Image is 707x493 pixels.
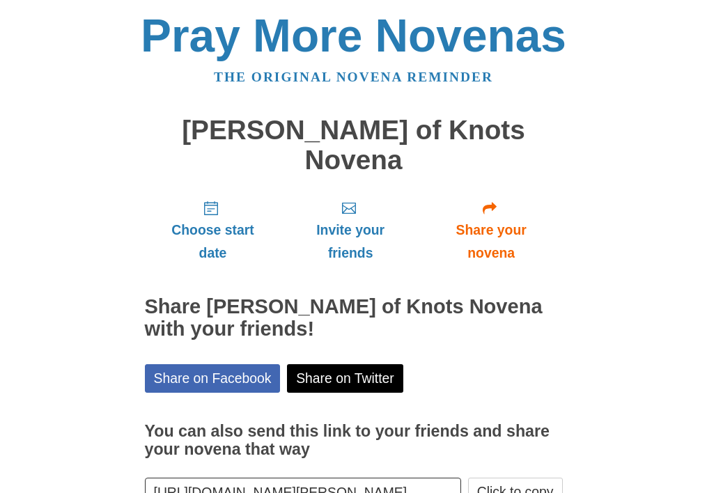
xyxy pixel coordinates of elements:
[287,364,403,393] a: Share on Twitter
[434,219,549,265] span: Share your novena
[145,189,281,272] a: Choose start date
[145,423,563,458] h3: You can also send this link to your friends and share your novena that way
[295,219,405,265] span: Invite your friends
[141,10,566,61] a: Pray More Novenas
[420,189,563,272] a: Share your novena
[281,189,419,272] a: Invite your friends
[159,219,267,265] span: Choose start date
[145,116,563,175] h1: [PERSON_NAME] of Knots Novena
[214,70,493,84] a: The original novena reminder
[145,296,563,341] h2: Share [PERSON_NAME] of Knots Novena with your friends!
[145,364,281,393] a: Share on Facebook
